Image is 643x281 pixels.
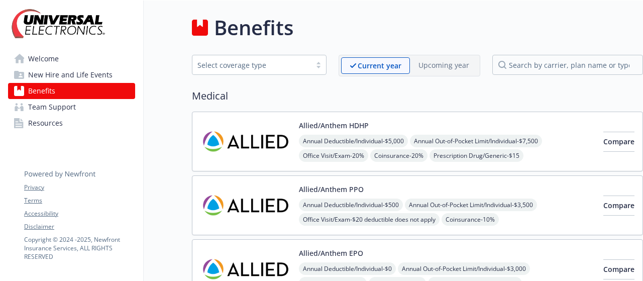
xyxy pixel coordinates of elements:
a: Team Support [8,99,135,115]
img: Allied Benefit Systems LLC carrier logo [200,184,291,227]
span: Upcoming year [410,57,478,74]
span: Welcome [28,51,59,67]
h2: Medical [192,88,643,104]
button: Allied/Anthem HDHP [299,120,369,131]
p: Current year [358,60,401,71]
button: Compare [603,132,634,152]
a: Welcome [8,51,135,67]
span: Prescription Drug/Generic - $15 [430,149,523,162]
input: search by carrier, plan name or type [492,55,643,75]
span: New Hire and Life Events [28,67,113,83]
a: Accessibility [24,209,135,218]
button: Compare [603,259,634,279]
span: Compare [603,201,634,210]
span: Annual Out-of-Pocket Limit/Individual - $3,000 [398,262,530,275]
span: Office Visit/Exam - $20 deductible does not apply [299,213,440,226]
p: Upcoming year [418,60,469,70]
button: Allied/Anthem PPO [299,184,364,195]
span: Office Visit/Exam - 20% [299,149,368,162]
span: Compare [603,137,634,146]
span: Benefits [28,83,55,99]
span: Annual Out-of-Pocket Limit/Individual - $7,500 [410,135,542,147]
span: Resources [28,115,63,131]
span: Annual Deductible/Individual - $500 [299,199,403,211]
a: Privacy [24,183,135,192]
span: Coinsurance - 10% [442,213,499,226]
a: New Hire and Life Events [8,67,135,83]
p: Copyright © 2024 - 2025 , Newfront Insurance Services, ALL RIGHTS RESERVED [24,235,135,261]
span: Compare [603,264,634,274]
img: Allied Benefit Systems LLC carrier logo [200,120,291,163]
span: Coinsurance - 20% [370,149,427,162]
a: Benefits [8,83,135,99]
button: Compare [603,196,634,216]
a: Disclaimer [24,222,135,231]
span: Annual Deductible/Individual - $5,000 [299,135,408,147]
h1: Benefits [214,13,293,43]
button: Allied/Anthem EPO [299,248,363,258]
span: Team Support [28,99,76,115]
a: Resources [8,115,135,131]
span: Annual Deductible/Individual - $0 [299,262,396,275]
span: Annual Out-of-Pocket Limit/Individual - $3,500 [405,199,537,211]
div: Select coverage type [197,60,306,70]
a: Terms [24,196,135,205]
